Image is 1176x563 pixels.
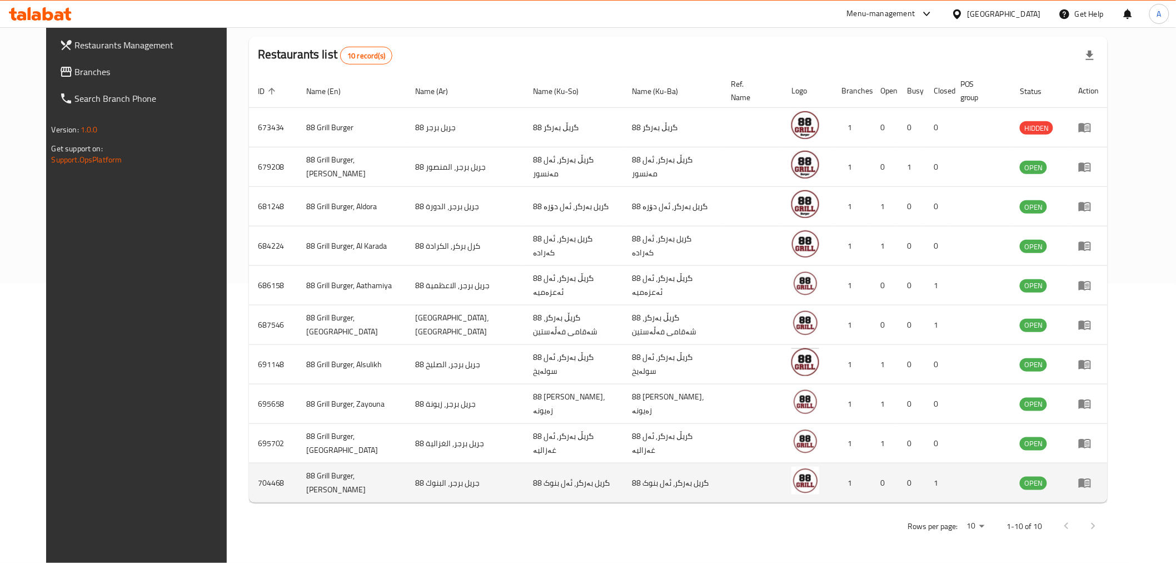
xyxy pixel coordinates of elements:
p: Rows per page: [908,520,958,534]
td: 88 جريل برجر, الغزالية [407,424,524,463]
td: 1 [871,226,898,266]
td: 1 [833,147,871,187]
td: 88 Grill Burger, [GEOGRAPHIC_DATA] [298,305,407,345]
td: 88 گریڵ بەرگر, ئەل غەزالیە [623,424,722,463]
a: Branches [51,58,242,85]
span: Name (Ar) [416,85,463,98]
a: Search Branch Phone [51,85,242,112]
span: OPEN [1020,398,1047,411]
td: 88 Grill Burger, [PERSON_NAME] [298,147,407,187]
td: 0 [898,226,925,266]
td: 88 گریڵ بەرگر، ئەل سولەیخ [623,345,722,384]
img: 88 Grill Burger, Alsulikh [791,348,819,376]
div: Menu [1078,397,1099,411]
td: 1 [833,384,871,424]
span: POS group [960,77,998,104]
td: 88 گریڵ بەرگر [524,108,623,147]
td: 88 گریڵ بەرگر، ئەل سولەیخ [524,345,623,384]
div: Menu [1078,358,1099,371]
td: 695702 [249,424,298,463]
div: Export file [1077,42,1103,69]
div: Menu [1078,160,1099,174]
span: OPEN [1020,279,1047,292]
td: 0 [925,384,951,424]
div: Total records count [340,47,392,65]
td: 88 جريل برجر، الدورة [407,187,524,226]
div: Menu-management [847,7,915,21]
span: Restaurants Management [75,38,233,52]
div: Menu [1078,200,1099,213]
td: 0 [871,463,898,503]
td: 0 [925,424,951,463]
td: 1 [898,147,925,187]
span: OPEN [1020,358,1047,371]
td: 1 [833,463,871,503]
th: Busy [898,74,925,108]
td: 686158 [249,266,298,305]
span: OPEN [1020,319,1047,332]
div: OPEN [1020,319,1047,332]
td: 1 [833,345,871,384]
span: Name (En) [307,85,356,98]
td: 0 [898,345,925,384]
span: OPEN [1020,240,1047,253]
span: Status [1020,85,1056,98]
span: 10 record(s) [341,51,392,61]
td: 88 گریڵ بەرگر، ئەل مەنسور [623,147,722,187]
td: 673434 [249,108,298,147]
td: 88 گریل بەرگر، ئەل دۆرە [524,187,623,226]
span: Version: [52,122,79,137]
td: 88 جريل برجر، المنصور [407,147,524,187]
td: 88 Grill Burger [298,108,407,147]
div: Menu [1078,279,1099,292]
td: 88 جريل برجر, الاعظمية [407,266,524,305]
div: OPEN [1020,200,1047,214]
td: 695658 [249,384,298,424]
div: Menu [1078,239,1099,253]
td: 88 Grill Burger, [PERSON_NAME] [298,463,407,503]
td: 88 Grill Burger, [GEOGRAPHIC_DATA] [298,424,407,463]
table: enhanced table [249,74,1108,503]
h2: Restaurants list [258,46,392,65]
span: OPEN [1020,161,1047,174]
td: 88 گریڵ بەرگر، ئەل ئەعزەمیە [623,266,722,305]
th: Action [1069,74,1108,108]
td: 681248 [249,187,298,226]
span: Search Branch Phone [75,92,233,105]
td: 1 [833,226,871,266]
td: 88 Grill Burger, Alsulikh [298,345,407,384]
td: 0 [925,108,951,147]
td: 88 گریل بەرگر، ئەل بنوک [524,463,623,503]
td: 1 [871,345,898,384]
td: 88 [PERSON_NAME]، زەیونە [623,384,722,424]
td: 88 جريل برجر، زيونة [407,384,524,424]
div: Menu [1078,476,1099,490]
td: 1 [871,424,898,463]
span: 1.0.0 [81,122,98,137]
div: [GEOGRAPHIC_DATA] [968,8,1041,20]
img: 88 Grill Burger, Aldora [791,190,819,218]
td: 0 [898,305,925,345]
p: 1-10 of 10 [1006,520,1042,534]
td: 679208 [249,147,298,187]
span: Branches [75,65,233,78]
td: 687546 [249,305,298,345]
a: Support.OpsPlatform [52,152,122,167]
span: Ref. Name [731,77,769,104]
img: 88 Grill Burger, Al Mansur [791,151,819,179]
td: 0 [898,424,925,463]
td: 88 Grill Burger, Zayouna [298,384,407,424]
span: Name (Ku-So) [533,85,593,98]
td: 88 گریڵ بەرگر، ئەل ئەعزەمیە [524,266,623,305]
td: 0 [871,266,898,305]
td: 88 جريل برجر، البنوك [407,463,524,503]
td: 88 گریل بەرگر، ئەل کەرادە [623,226,722,266]
div: OPEN [1020,477,1047,490]
th: Closed [925,74,951,108]
td: 88 Grill Burger, Aldora [298,187,407,226]
td: 1 [925,305,951,345]
td: 0 [871,305,898,345]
